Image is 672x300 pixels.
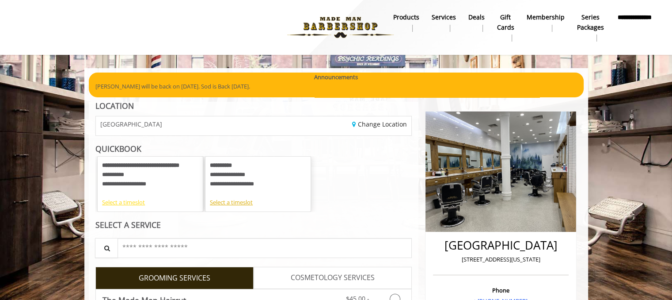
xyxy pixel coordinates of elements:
[425,11,462,34] a: ServicesServices
[280,3,401,52] img: Made Man Barbershop logo
[352,120,407,128] a: Change Location
[100,121,162,127] span: [GEOGRAPHIC_DATA]
[291,272,375,284] span: COSMETOLOGY SERVICES
[462,11,490,34] a: DealsDeals
[435,255,566,264] p: [STREET_ADDRESS][US_STATE]
[431,12,456,22] b: Services
[497,12,514,32] b: gift cards
[95,82,577,91] p: [PERSON_NAME] will be back on [DATE]. Sod is Back [DATE].
[95,143,141,154] b: QUICKBOOK
[393,12,419,22] b: products
[139,273,210,284] span: GROOMING SERVICES
[95,100,134,111] b: LOCATION
[95,221,412,229] div: SELECT A SERVICE
[520,11,570,34] a: MembershipMembership
[314,73,358,82] b: Announcements
[210,198,306,207] div: Select a timeslot
[95,238,118,258] button: Service Search
[490,11,520,44] a: Gift cardsgift cards
[102,198,198,207] div: Select a timeslot
[468,12,484,22] b: Deals
[526,12,564,22] b: Membership
[387,11,425,34] a: Productsproducts
[570,11,610,44] a: Series packagesSeries packages
[435,239,566,252] h2: [GEOGRAPHIC_DATA]
[577,12,604,32] b: Series packages
[435,287,566,293] h3: Phone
